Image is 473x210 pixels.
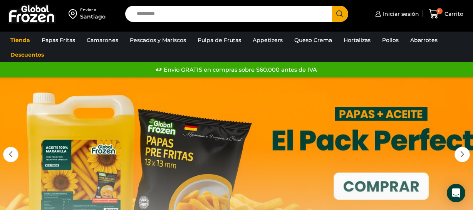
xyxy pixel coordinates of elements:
[455,147,470,162] div: Next slide
[427,5,465,23] a: 0 Carrito
[194,33,245,47] a: Pulpa de Frutas
[80,7,106,13] div: Enviar a
[80,13,106,20] div: Santiago
[443,10,463,18] span: Carrito
[69,7,80,20] img: address-field-icon.svg
[332,6,348,22] button: Search button
[83,33,122,47] a: Camarones
[249,33,287,47] a: Appetizers
[381,10,419,18] span: Iniciar sesión
[3,147,18,162] div: Previous slide
[378,33,403,47] a: Pollos
[290,33,336,47] a: Queso Crema
[436,8,443,14] span: 0
[7,33,34,47] a: Tienda
[406,33,441,47] a: Abarrotes
[126,33,190,47] a: Pescados y Mariscos
[340,33,374,47] a: Hortalizas
[447,184,465,202] div: Open Intercom Messenger
[38,33,79,47] a: Papas Fritas
[7,47,48,62] a: Descuentos
[373,6,419,22] a: Iniciar sesión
